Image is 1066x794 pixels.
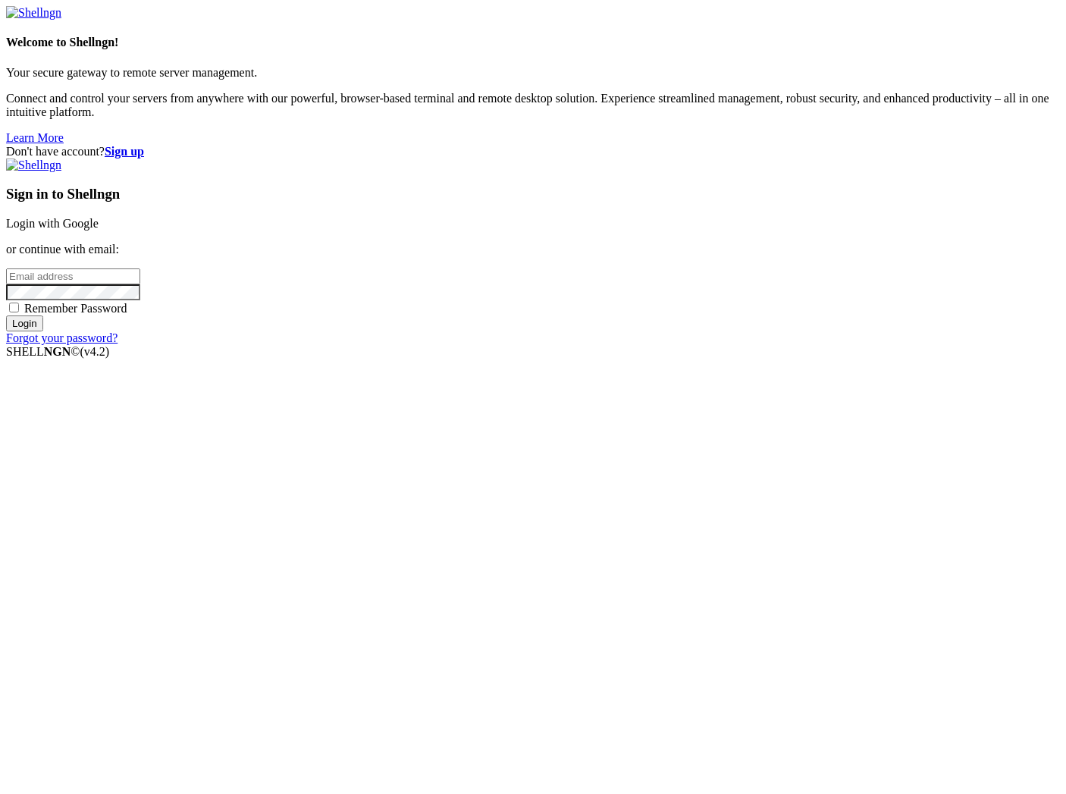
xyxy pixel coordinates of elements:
[6,131,64,144] a: Learn More
[6,6,61,20] img: Shellngn
[24,302,127,315] span: Remember Password
[6,268,140,284] input: Email address
[6,345,109,358] span: SHELL ©
[6,145,1060,158] div: Don't have account?
[9,303,19,312] input: Remember Password
[105,145,144,158] a: Sign up
[6,243,1060,256] p: or continue with email:
[6,331,118,344] a: Forgot your password?
[6,186,1060,202] h3: Sign in to Shellngn
[6,315,43,331] input: Login
[44,345,71,358] b: NGN
[6,217,99,230] a: Login with Google
[6,66,1060,80] p: Your secure gateway to remote server management.
[80,345,110,358] span: 4.2.0
[6,92,1060,119] p: Connect and control your servers from anywhere with our powerful, browser-based terminal and remo...
[6,158,61,172] img: Shellngn
[6,36,1060,49] h4: Welcome to Shellngn!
